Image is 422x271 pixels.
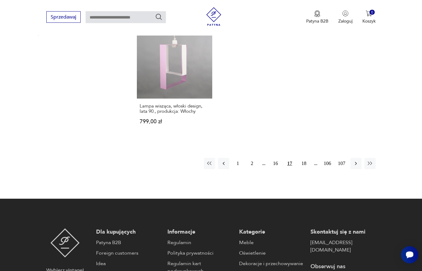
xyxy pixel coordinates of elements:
a: Ikona medaluPatyna B2B [306,11,328,24]
p: Dla kupujących [96,229,161,236]
img: Patyna - sklep z meblami i dekoracjami vintage [205,7,223,26]
button: 106 [322,158,333,169]
a: [EMAIL_ADDRESS][DOMAIN_NAME] [310,239,376,254]
button: 1 [232,158,243,169]
p: Patyna B2B [306,18,328,24]
button: Sprzedawaj [46,11,81,23]
a: Foreign customers [96,250,161,257]
button: 2 [247,158,258,169]
a: Sprzedawaj [46,15,81,20]
p: 799,00 zł [140,119,209,125]
button: 18 [298,158,310,169]
a: Meble [239,239,304,247]
a: Patyna B2B [96,239,161,247]
button: 107 [336,158,347,169]
p: Informacje [167,229,233,236]
button: Szukaj [155,13,162,21]
a: Dekoracje i przechowywanie [239,260,304,268]
h3: Lampa wisząca, włoski design, lata 90., produkcja: Włochy [140,104,209,114]
img: Ikona koszyka [366,11,372,17]
a: Idea [96,260,161,268]
iframe: Smartsupp widget button [401,246,418,264]
a: Oświetlenie [239,250,304,257]
button: 16 [270,158,281,169]
div: 0 [369,10,375,15]
button: 17 [284,158,295,169]
button: Patyna B2B [306,11,328,24]
button: 0Koszyk [362,11,376,24]
p: Kategorie [239,229,304,236]
a: Lampa wisząca, włoski design, lata 90., produkcja: WłochyLampa wisząca, włoski design, lata 90., ... [137,23,212,137]
p: Zaloguj [338,18,352,24]
a: Regulamin [167,239,233,247]
button: Zaloguj [338,11,352,24]
p: Skontaktuj się z nami [310,229,376,236]
a: Polityka prywatności [167,250,233,257]
p: Obserwuj nas [310,263,376,271]
p: Koszyk [362,18,376,24]
img: Ikonka użytkownika [342,11,348,17]
img: Ikona medalu [314,11,320,17]
img: Patyna - sklep z meblami i dekoracjami vintage [50,229,80,258]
